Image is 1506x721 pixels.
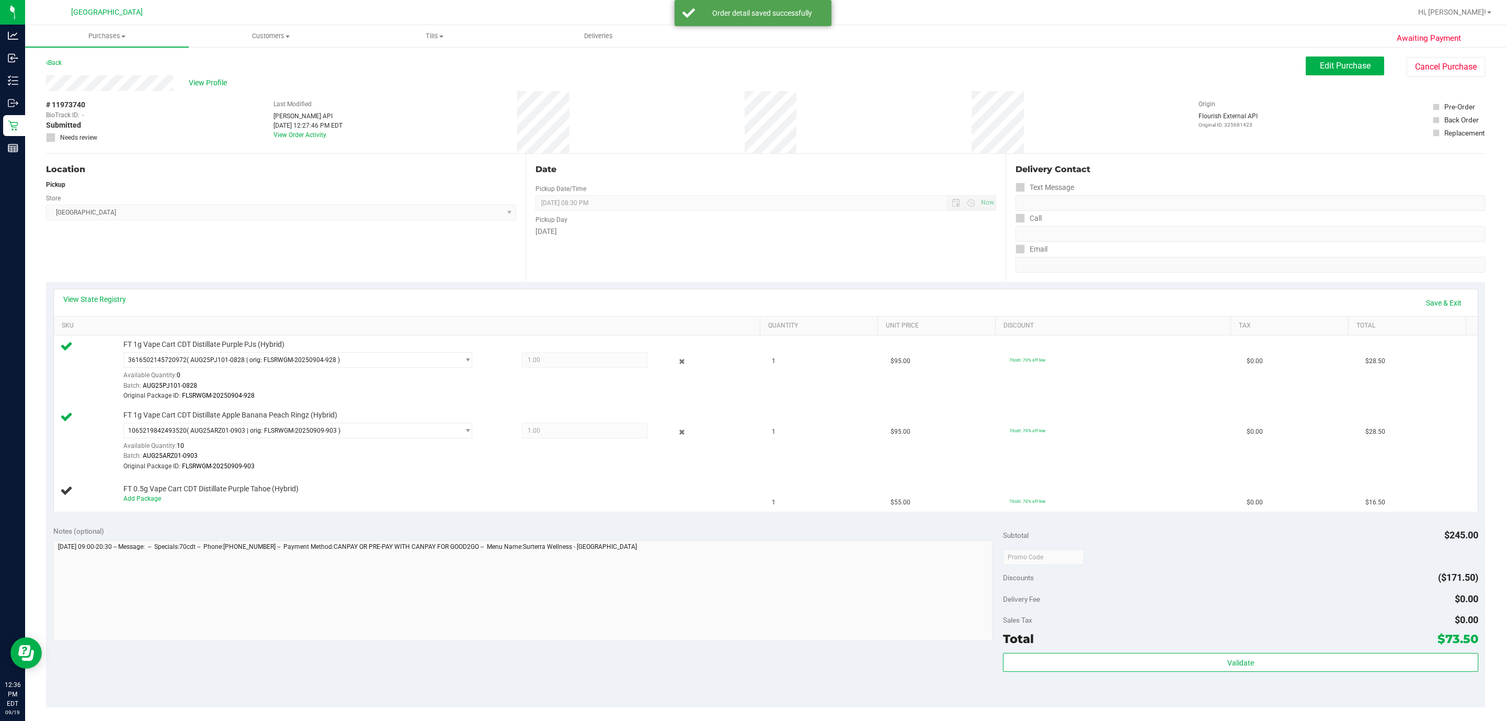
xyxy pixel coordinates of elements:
[1003,549,1084,565] input: Promo Code
[1419,294,1468,312] a: Save & Exit
[123,368,490,388] div: Available Quantity:
[1444,102,1475,112] div: Pre-Order
[891,356,910,366] span: $95.00
[1444,128,1485,138] div: Replacement
[1003,595,1040,603] span: Delivery Fee
[123,340,284,350] span: FT 1g Vape Cart CDT Distillate Purple PJs (Hybrid)
[82,110,84,120] span: -
[8,98,18,108] inline-svg: Outbound
[1016,242,1047,257] label: Email
[1009,499,1045,504] span: 70cdt: 70% off line
[25,25,189,47] a: Purchases
[1247,427,1263,437] span: $0.00
[8,75,18,86] inline-svg: Inventory
[189,25,352,47] a: Customers
[459,353,472,367] span: select
[1437,632,1478,646] span: $73.50
[1016,211,1042,226] label: Call
[128,427,187,434] span: 1065219842493520
[8,143,18,153] inline-svg: Reports
[10,637,42,669] iframe: Resource center
[1003,632,1034,646] span: Total
[768,322,873,330] a: Quantity
[8,30,18,41] inline-svg: Analytics
[570,31,627,41] span: Deliveries
[123,392,180,399] span: Original Package ID:
[46,120,81,131] span: Submitted
[1199,121,1258,129] p: Original ID: 325681423
[535,215,567,224] label: Pickup Day
[1407,57,1485,77] button: Cancel Purchase
[1455,614,1478,625] span: $0.00
[273,121,343,130] div: [DATE] 12:27:46 PM EDT
[46,181,65,188] strong: Pickup
[123,438,490,459] div: Available Quantity:
[772,356,775,366] span: 1
[46,163,516,176] div: Location
[63,294,126,305] a: View State Registry
[353,31,516,41] span: Tills
[5,708,20,716] p: 09/19
[8,120,18,131] inline-svg: Retail
[1003,653,1478,672] button: Validate
[143,382,197,389] span: AUG25PJ101-0828
[1199,99,1215,109] label: Origin
[25,31,189,41] span: Purchases
[891,427,910,437] span: $95.00
[53,527,104,535] span: Notes (optional)
[1199,111,1258,129] div: Flourish External API
[1455,593,1478,604] span: $0.00
[517,25,680,47] a: Deliveries
[143,452,198,459] span: AUG25ARZ01-0903
[123,484,299,494] span: FT 0.5g Vape Cart CDT Distillate Purple Tahoe (Hybrid)
[46,99,85,110] span: # 11973740
[1365,427,1385,437] span: $28.50
[187,427,340,434] span: ( AUG25ARZ01-0903 | orig: FLSRWGM-20250909-903 )
[182,463,255,470] span: FLSRWGM-20250909-903
[46,194,61,203] label: Store
[891,498,910,508] span: $55.00
[123,495,161,502] a: Add Package
[46,59,62,66] a: Back
[1016,226,1485,242] input: Format: (999) 999-9999
[123,463,180,470] span: Original Package ID:
[1247,356,1263,366] span: $0.00
[1016,180,1074,195] label: Text Message
[459,423,472,438] span: select
[182,392,255,399] span: FLSRWGM-20250904-928
[1227,659,1254,667] span: Validate
[123,382,141,389] span: Batch:
[1247,498,1263,508] span: $0.00
[1397,32,1461,44] span: Awaiting Payment
[535,226,996,237] div: [DATE]
[772,427,775,437] span: 1
[535,163,996,176] div: Date
[886,322,991,330] a: Unit Price
[1239,322,1344,330] a: Tax
[60,133,97,142] span: Needs review
[1418,8,1486,16] span: Hi, [PERSON_NAME]!
[62,322,756,330] a: SKU
[177,371,180,379] span: 0
[8,53,18,63] inline-svg: Inbound
[273,131,326,139] a: View Order Activity
[1003,616,1032,624] span: Sales Tax
[189,31,352,41] span: Customers
[1003,322,1226,330] a: Discount
[1003,531,1029,539] span: Subtotal
[1016,163,1485,176] div: Delivery Contact
[1009,428,1045,433] span: 70cdt: 70% off line
[1016,195,1485,211] input: Format: (999) 999-9999
[1003,568,1034,587] span: Discounts
[701,8,824,18] div: Order detail saved successfully
[1365,498,1385,508] span: $16.50
[123,410,337,420] span: FT 1g Vape Cart CDT Distillate Apple Banana Peach Ringz (Hybrid)
[1438,572,1478,583] span: ($171.50)
[71,8,143,17] span: [GEOGRAPHIC_DATA]
[1009,357,1045,363] span: 70cdt: 70% off line
[535,184,586,194] label: Pickup Date/Time
[46,110,79,120] span: BioTrack ID:
[772,498,775,508] span: 1
[1444,530,1478,540] span: $245.00
[1365,356,1385,366] span: $28.50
